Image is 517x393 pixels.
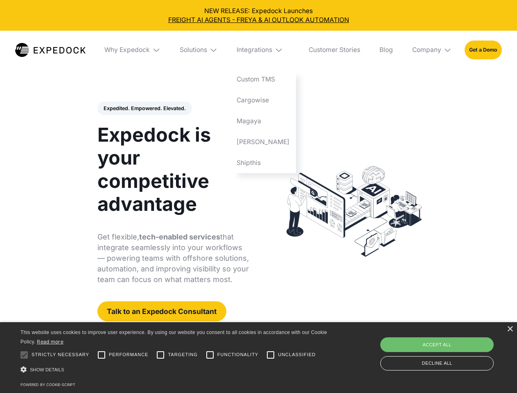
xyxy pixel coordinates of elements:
[104,46,150,54] div: Why Expedock
[230,111,296,131] a: Magaya
[20,382,75,387] a: Powered by cookie-script
[37,339,63,345] a: Read more
[7,16,511,25] a: FREIGHT AI AGENTS - FREYA & AI OUTLOOK AUTOMATION
[32,351,89,358] span: Strictly necessary
[7,7,511,25] div: NEW RELEASE: Expedock Launches
[507,326,513,332] div: Close
[180,46,207,54] div: Solutions
[97,232,249,285] p: Get flexible, that integrate seamlessly into your workflows — powering teams with offshore soluti...
[217,351,258,358] span: Functionality
[230,69,296,173] nav: Integrations
[230,69,296,90] a: Custom TMS
[230,90,296,111] a: Cargowise
[230,31,296,69] div: Integrations
[97,301,226,321] a: Talk to an Expedock Consultant
[139,233,220,241] strong: tech-enabled services
[278,351,316,358] span: Unclassified
[373,31,399,69] a: Blog
[98,31,167,69] div: Why Expedock
[380,337,494,352] div: Accept all
[173,31,224,69] div: Solutions
[230,131,296,152] a: [PERSON_NAME]
[168,351,197,358] span: Targeting
[465,41,502,59] a: Get a Demo
[230,152,296,173] a: Shipthis
[20,364,330,375] div: Show details
[406,31,458,69] div: Company
[30,367,64,372] span: Show details
[237,46,272,54] div: Integrations
[380,356,494,370] div: Decline all
[97,123,249,215] h1: Expedock is your competitive advantage
[412,46,441,54] div: Company
[109,351,149,358] span: Performance
[20,330,327,345] span: This website uses cookies to improve user experience. By using our website you consent to all coo...
[302,31,366,69] a: Customer Stories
